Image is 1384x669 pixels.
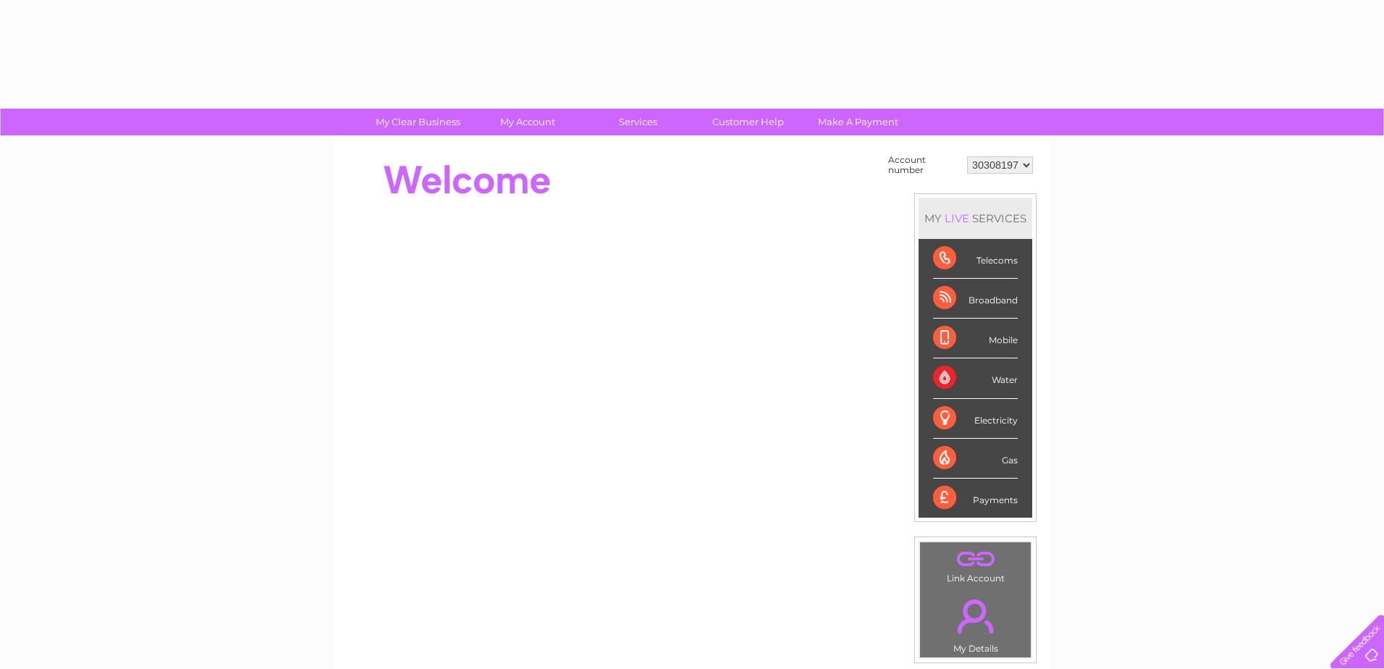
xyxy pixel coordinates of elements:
div: Mobile [933,319,1018,358]
td: Account number [885,151,963,179]
a: My Account [468,109,588,135]
div: Payments [933,479,1018,518]
div: LIVE [942,211,972,225]
div: MY SERVICES [919,198,1032,239]
div: Broadband [933,279,1018,319]
td: Link Account [919,542,1031,587]
a: Make A Payment [798,109,918,135]
a: My Clear Business [358,109,478,135]
a: Customer Help [688,109,808,135]
td: My Details [919,587,1031,658]
a: . [924,591,1027,641]
a: . [924,546,1027,571]
div: Electricity [933,399,1018,439]
div: Water [933,358,1018,398]
div: Gas [933,439,1018,479]
div: Telecoms [933,239,1018,279]
a: Services [578,109,698,135]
